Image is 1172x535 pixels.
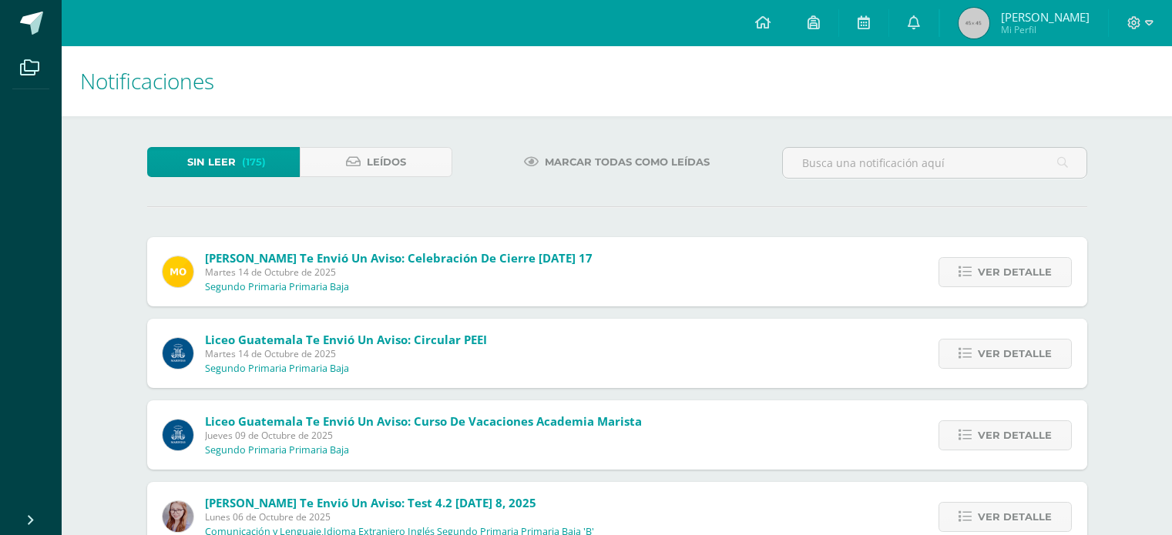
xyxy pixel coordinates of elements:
span: Liceo Guatemala te envió un aviso: Curso de vacaciones Academia Marista [205,413,642,429]
span: (175) [242,148,266,176]
img: b41cd0bd7c5dca2e84b8bd7996f0ae72.png [163,338,193,369]
p: Segundo Primaria Primaria Baja [205,281,349,293]
img: 45x45 [959,8,989,38]
span: Ver detalle [978,503,1052,531]
span: Jueves 09 de Octubre de 2025 [205,429,642,442]
span: Martes 14 de Octubre de 2025 [205,266,593,279]
span: Mi Perfil [1001,23,1090,36]
p: Segundo Primaria Primaria Baja [205,444,349,456]
img: 4679c9c19acd2f2425bfd4ab82824cc9.png [163,256,193,287]
span: Ver detalle [978,339,1052,368]
span: Liceo Guatemala te envió un aviso: Circular PEEI [205,332,487,347]
span: Ver detalle [978,258,1052,286]
a: Sin leer(175) [147,147,300,177]
span: Marcar todas como leídas [545,148,710,176]
span: Leídos [367,148,406,176]
span: Sin leer [187,148,236,176]
a: Marcar todas como leídas [505,147,729,177]
span: Ver detalle [978,421,1052,450]
a: Leídos [300,147,452,177]
span: Lunes 06 de Octubre de 2025 [205,510,594,523]
img: b41cd0bd7c5dca2e84b8bd7996f0ae72.png [163,420,193,450]
p: Segundo Primaria Primaria Baja [205,363,349,375]
span: Martes 14 de Octubre de 2025 [205,347,487,360]
span: Notificaciones [80,66,214,95]
span: [PERSON_NAME] te envió un aviso: Test 4.2 [DATE] 8, 2025 [205,495,536,510]
img: b155c3ea6a7e98a3dbf3e34bf7586cfd.png [163,501,193,532]
span: [PERSON_NAME] [1001,9,1090,25]
input: Busca una notificación aquí [783,148,1086,178]
span: [PERSON_NAME] te envió un aviso: Celebración de cierre [DATE] 17 [205,250,593,266]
